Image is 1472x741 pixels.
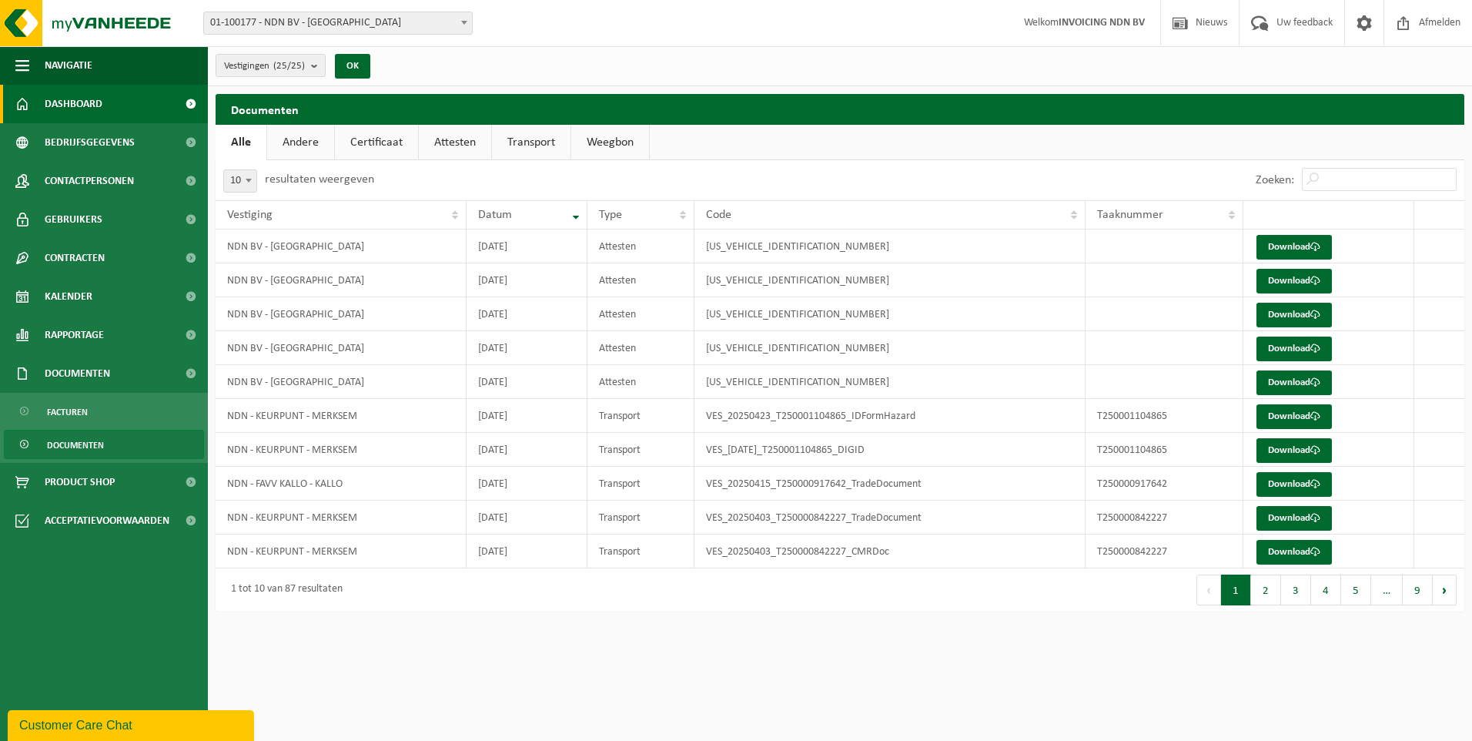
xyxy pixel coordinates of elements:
td: Attesten [587,331,694,365]
count: (25/25) [273,61,305,71]
span: Product Shop [45,463,115,501]
td: Transport [587,501,694,535]
span: … [1371,575,1403,605]
a: Download [1256,269,1332,293]
button: OK [335,54,370,79]
a: Certificaat [335,125,418,160]
button: Next [1433,575,1457,605]
td: [DATE] [467,263,587,297]
td: [US_VEHICLE_IDENTIFICATION_NUMBER] [694,331,1086,365]
td: [DATE] [467,297,587,331]
button: 9 [1403,575,1433,605]
button: 3 [1281,575,1311,605]
td: Transport [587,467,694,501]
td: [DATE] [467,433,587,467]
td: NDN BV - [GEOGRAPHIC_DATA] [216,263,467,297]
td: T250000842227 [1086,535,1243,568]
span: Contracten [45,239,105,277]
span: Vestigingen [224,55,305,78]
a: Documenten [4,430,204,459]
span: Gebruikers [45,200,102,239]
td: T250000917642 [1086,467,1243,501]
a: Download [1256,235,1332,260]
span: Navigatie [45,46,92,85]
td: Attesten [587,365,694,399]
td: T250001104865 [1086,399,1243,433]
td: Transport [587,535,694,568]
a: Andere [267,125,334,160]
td: NDN - KEURPUNT - MERKSEM [216,535,467,568]
a: Download [1256,472,1332,497]
a: Download [1256,303,1332,327]
td: [DATE] [467,535,587,568]
button: 4 [1311,575,1341,605]
span: Dashboard [45,85,102,123]
span: 01-100177 - NDN BV - ANTWERPEN [204,12,472,34]
td: Transport [587,433,694,467]
td: [US_VEHICLE_IDENTIFICATION_NUMBER] [694,297,1086,331]
td: NDN BV - [GEOGRAPHIC_DATA] [216,230,467,263]
td: [US_VEHICLE_IDENTIFICATION_NUMBER] [694,263,1086,297]
td: VES_20250423_T250001104865_IDFormHazard [694,399,1086,433]
span: Rapportage [45,316,104,354]
button: Previous [1196,575,1221,605]
button: 5 [1341,575,1371,605]
td: NDN - KEURPUNT - MERKSEM [216,501,467,535]
td: [DATE] [467,467,587,501]
span: Kalender [45,277,92,316]
span: 10 [223,169,257,193]
iframe: chat widget [8,707,257,741]
span: Documenten [45,354,110,393]
a: Download [1256,540,1332,565]
span: 10 [224,170,256,192]
td: Attesten [587,263,694,297]
a: Download [1256,404,1332,429]
td: NDN BV - [GEOGRAPHIC_DATA] [216,297,467,331]
td: Attesten [587,230,694,263]
td: Transport [587,399,694,433]
td: [DATE] [467,365,587,399]
a: Download [1256,506,1332,531]
span: Vestiging [227,209,273,221]
div: 1 tot 10 van 87 resultaten [223,576,343,604]
td: Attesten [587,297,694,331]
label: Zoeken: [1256,174,1294,186]
td: [US_VEHICLE_IDENTIFICATION_NUMBER] [694,365,1086,399]
span: Type [599,209,622,221]
a: Download [1256,337,1332,361]
span: 01-100177 - NDN BV - ANTWERPEN [203,12,473,35]
td: NDN - KEURPUNT - MERKSEM [216,433,467,467]
button: 2 [1251,575,1281,605]
a: Attesten [419,125,491,160]
td: [US_VEHICLE_IDENTIFICATION_NUMBER] [694,230,1086,263]
label: resultaten weergeven [265,173,374,186]
a: Download [1256,370,1332,395]
strong: INVOICING NDN BV [1059,17,1145,28]
button: 1 [1221,575,1251,605]
button: Vestigingen(25/25) [216,54,326,77]
td: NDN - KEURPUNT - MERKSEM [216,399,467,433]
td: [DATE] [467,331,587,365]
span: Bedrijfsgegevens [45,123,135,162]
td: VES_20250403_T250000842227_CMRDoc [694,535,1086,568]
td: T250001104865 [1086,433,1243,467]
a: Transport [492,125,570,160]
td: [DATE] [467,230,587,263]
span: Acceptatievoorwaarden [45,501,169,540]
td: T250000842227 [1086,501,1243,535]
td: NDN BV - [GEOGRAPHIC_DATA] [216,365,467,399]
td: NDN - FAVV KALLO - KALLO [216,467,467,501]
span: Datum [478,209,512,221]
span: Documenten [47,431,104,460]
span: Contactpersonen [45,162,134,200]
a: Facturen [4,397,204,426]
span: Code [706,209,731,221]
td: [DATE] [467,501,587,535]
td: VES_20250415_T250000917642_TradeDocument [694,467,1086,501]
td: [DATE] [467,399,587,433]
a: Download [1256,438,1332,463]
td: NDN BV - [GEOGRAPHIC_DATA] [216,331,467,365]
span: Facturen [47,397,88,427]
a: Weegbon [571,125,649,160]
